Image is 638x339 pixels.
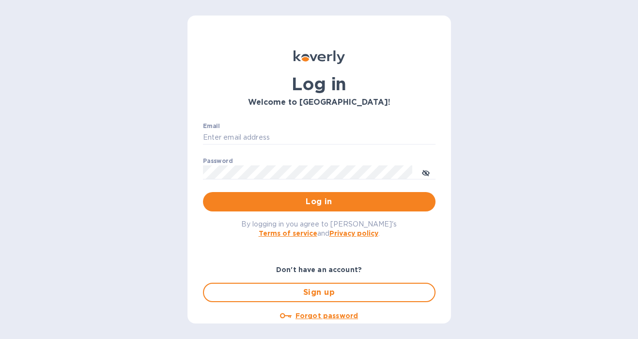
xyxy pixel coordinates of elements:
input: Enter email address [203,130,436,145]
button: toggle password visibility [416,162,436,182]
button: Sign up [203,283,436,302]
a: Terms of service [259,229,317,237]
button: Log in [203,192,436,211]
label: Email [203,123,220,129]
a: Privacy policy [329,229,378,237]
img: Koverly [294,50,345,64]
h3: Welcome to [GEOGRAPHIC_DATA]! [203,98,436,107]
span: Log in [211,196,428,208]
h1: Log in [203,74,436,94]
b: Don't have an account? [276,266,362,274]
label: Password [203,158,233,164]
u: Forgot password [296,312,358,320]
span: Sign up [212,287,427,298]
span: By logging in you agree to [PERSON_NAME]'s and . [241,220,397,237]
